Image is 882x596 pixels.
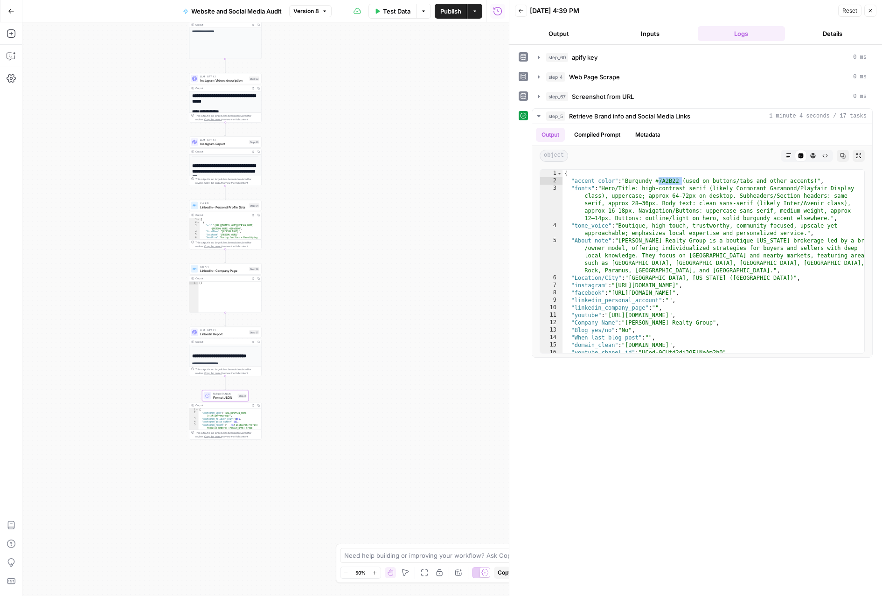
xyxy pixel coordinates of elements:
[249,330,259,334] div: Step 57
[440,7,461,16] span: Publish
[195,340,249,344] div: Output
[189,390,262,440] div: Multiple OutputsFormat JSONStep 2Output{ "Instagram_link":"[URL][DOMAIN_NAME] /vickigalvangroup/"...
[383,7,410,16] span: Test Data
[195,177,259,185] div: This output is too large & has been abbreviated for review. to view the full content.
[200,332,247,336] span: Linkedin Report
[540,282,563,289] div: 7
[249,203,260,208] div: Step 54
[769,112,867,120] span: 1 minute 4 seconds / 17 tasks
[540,170,563,177] div: 1
[540,185,563,222] div: 3
[197,221,200,224] span: Toggle code folding, rows 2 through 35
[189,224,200,230] div: 3
[546,92,568,101] span: step_67
[355,569,366,576] span: 50%
[204,181,222,184] span: Copy the output
[494,567,515,579] button: Copy
[189,236,200,246] div: 6
[195,213,249,217] div: Output
[195,277,249,280] div: Output
[238,394,247,398] div: Step 2
[200,141,247,146] span: Instagram Report
[435,4,467,19] button: Publish
[557,170,562,177] span: Toggle code folding, rows 1 through 18
[853,53,867,62] span: 0 ms
[213,395,236,400] span: Format JSON
[540,222,563,237] div: 4
[546,111,565,121] span: step_5
[195,241,259,248] div: This output is too large & has been abbreviated for review. to view the full content.
[189,263,262,313] div: Call APILinkedIn - Company PageStep 58Output[]
[540,326,563,334] div: 13
[189,230,200,234] div: 4
[540,334,563,341] div: 14
[225,313,226,326] g: Edge from step_58 to step_57
[189,282,199,285] div: 1
[572,53,597,62] span: apify key
[368,4,416,19] button: Test Data
[606,26,694,41] button: Inputs
[536,128,565,142] button: Output
[189,218,200,222] div: 1
[515,26,603,41] button: Output
[200,201,247,205] span: Call API
[200,265,247,269] span: Call API
[195,150,249,153] div: Output
[177,4,287,19] button: Website and Social Media Audit
[200,78,247,83] span: Instagram Videos description
[540,319,563,326] div: 12
[200,205,247,209] span: LinkedIn - Personal Profile Data
[853,73,867,81] span: 0 ms
[200,268,247,273] span: LinkedIn - Company Page
[532,50,872,65] button: 0 ms
[189,411,199,417] div: 2
[540,304,563,312] div: 10
[572,92,634,101] span: Screenshot from URL
[546,53,568,62] span: step_60
[249,76,259,81] div: Step 53
[189,409,199,412] div: 1
[195,86,249,90] div: Output
[225,376,226,390] g: Edge from step_57 to step_2
[189,221,200,224] div: 2
[838,5,861,17] button: Reset
[191,7,282,16] span: Website and Social Media Audit
[569,111,690,121] span: Retrieve Brand info and Social Media Links
[853,92,867,101] span: 0 ms
[249,140,260,144] div: Step 46
[532,69,872,84] button: 0 ms
[540,274,563,282] div: 6
[789,26,876,41] button: Details
[200,75,247,78] span: LLM · GPT-4.1
[540,289,563,297] div: 8
[189,233,200,236] div: 5
[630,128,666,142] button: Metadata
[540,150,568,162] span: object
[189,421,199,424] div: 4
[546,72,565,82] span: step_4
[195,23,249,27] div: Output
[540,349,563,356] div: 16
[225,59,226,73] g: Edge from step_50 to step_53
[197,218,200,222] span: Toggle code folding, rows 1 through 36
[569,128,626,142] button: Compiled Prompt
[540,312,563,319] div: 11
[225,123,226,136] g: Edge from step_53 to step_46
[842,7,857,15] span: Reset
[532,109,872,124] button: 1 minute 4 seconds / 17 tasks
[540,237,563,274] div: 5
[195,431,259,438] div: This output is too large & has been abbreviated for review. to view the full content.
[249,267,259,271] div: Step 58
[532,124,872,357] div: 1 minute 4 seconds / 17 tasks
[196,409,199,412] span: Toggle code folding, rows 1 through 6
[540,341,563,349] div: 15
[204,118,222,121] span: Copy the output
[498,568,512,577] span: Copy
[204,372,222,374] span: Copy the output
[225,249,226,263] g: Edge from step_54 to step_58
[195,403,249,407] div: Output
[293,7,319,15] span: Version 8
[200,328,247,332] span: LLM · GPT-4.1
[213,392,236,395] span: Multiple Outputs
[189,417,199,421] div: 3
